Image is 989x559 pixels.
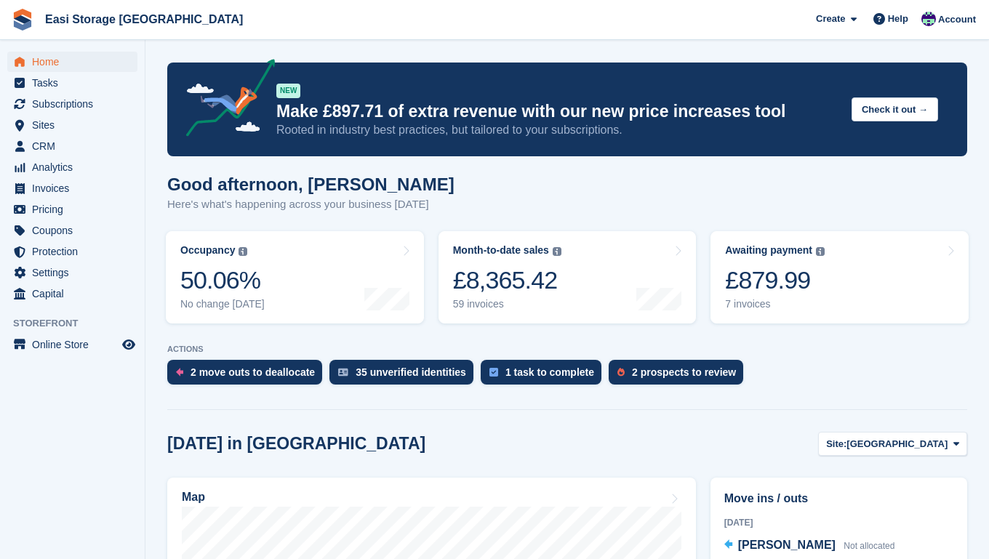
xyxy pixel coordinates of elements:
[453,265,561,295] div: £8,365.42
[7,262,137,283] a: menu
[826,437,846,451] span: Site:
[166,231,424,323] a: Occupancy 50.06% No change [DATE]
[725,298,825,310] div: 7 invoices
[7,94,137,114] a: menu
[453,244,549,257] div: Month-to-date sales
[921,12,936,26] img: Steven Cusick
[738,539,836,551] span: [PERSON_NAME]
[167,434,425,454] h2: [DATE] in [GEOGRAPHIC_DATA]
[32,283,119,304] span: Capital
[174,59,276,142] img: price-adjustments-announcement-icon-8257ccfd72463d97f412b2fc003d46551f7dbcb40ab6d574587a9cd5c0d94...
[7,52,137,72] a: menu
[888,12,908,26] span: Help
[609,360,750,392] a: 2 prospects to review
[13,316,145,331] span: Storefront
[852,97,938,121] button: Check it out →
[489,368,498,377] img: task-75834270c22a3079a89374b754ae025e5fb1db73e45f91037f5363f120a921f8.svg
[724,516,953,529] div: [DATE]
[553,247,561,256] img: icon-info-grey-7440780725fd019a000dd9b08b2336e03edf1995a4989e88bcd33f0948082b44.svg
[439,231,697,323] a: Month-to-date sales £8,365.42 59 invoices
[191,366,315,378] div: 2 move outs to deallocate
[7,220,137,241] a: menu
[632,366,736,378] div: 2 prospects to review
[725,244,812,257] div: Awaiting payment
[180,265,265,295] div: 50.06%
[32,115,119,135] span: Sites
[724,536,895,555] a: [PERSON_NAME] Not allocated
[7,241,137,262] a: menu
[846,437,948,451] span: [GEOGRAPHIC_DATA]
[167,345,967,354] p: ACTIONS
[7,73,137,93] a: menu
[724,490,953,507] h2: Move ins / outs
[39,7,249,31] a: Easi Storage [GEOGRAPHIC_DATA]
[32,262,119,283] span: Settings
[938,12,976,27] span: Account
[167,360,329,392] a: 2 move outs to deallocate
[32,334,119,355] span: Online Store
[180,298,265,310] div: No change [DATE]
[7,199,137,220] a: menu
[120,336,137,353] a: Preview store
[32,241,119,262] span: Protection
[12,9,33,31] img: stora-icon-8386f47178a22dfd0bd8f6a31ec36ba5ce8667c1dd55bd0f319d3a0aa187defe.svg
[7,283,137,304] a: menu
[32,199,119,220] span: Pricing
[7,115,137,135] a: menu
[617,368,625,377] img: prospect-51fa495bee0391a8d652442698ab0144808aea92771e9ea1ae160a38d050c398.svg
[7,157,137,177] a: menu
[182,491,205,504] h2: Map
[453,298,561,310] div: 59 invoices
[32,157,119,177] span: Analytics
[32,94,119,114] span: Subscriptions
[32,73,119,93] span: Tasks
[816,12,845,26] span: Create
[816,247,825,256] img: icon-info-grey-7440780725fd019a000dd9b08b2336e03edf1995a4989e88bcd33f0948082b44.svg
[276,84,300,98] div: NEW
[725,265,825,295] div: £879.99
[818,432,967,456] button: Site: [GEOGRAPHIC_DATA]
[329,360,481,392] a: 35 unverified identities
[7,334,137,355] a: menu
[338,368,348,377] img: verify_identity-adf6edd0f0f0b5bbfe63781bf79b02c33cf7c696d77639b501bdc392416b5a36.svg
[176,368,183,377] img: move_outs_to_deallocate_icon-f764333ba52eb49d3ac5e1228854f67142a1ed5810a6f6cc68b1a99e826820c5.svg
[505,366,594,378] div: 1 task to complete
[167,174,455,194] h1: Good afternoon, [PERSON_NAME]
[276,122,840,138] p: Rooted in industry best practices, but tailored to your subscriptions.
[844,541,894,551] span: Not allocated
[32,52,119,72] span: Home
[167,196,455,213] p: Here's what's happening across your business [DATE]
[481,360,609,392] a: 1 task to complete
[356,366,466,378] div: 35 unverified identities
[180,244,235,257] div: Occupancy
[7,136,137,156] a: menu
[239,247,247,256] img: icon-info-grey-7440780725fd019a000dd9b08b2336e03edf1995a4989e88bcd33f0948082b44.svg
[32,136,119,156] span: CRM
[7,178,137,198] a: menu
[276,101,840,122] p: Make £897.71 of extra revenue with our new price increases tool
[32,178,119,198] span: Invoices
[710,231,969,323] a: Awaiting payment £879.99 7 invoices
[32,220,119,241] span: Coupons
